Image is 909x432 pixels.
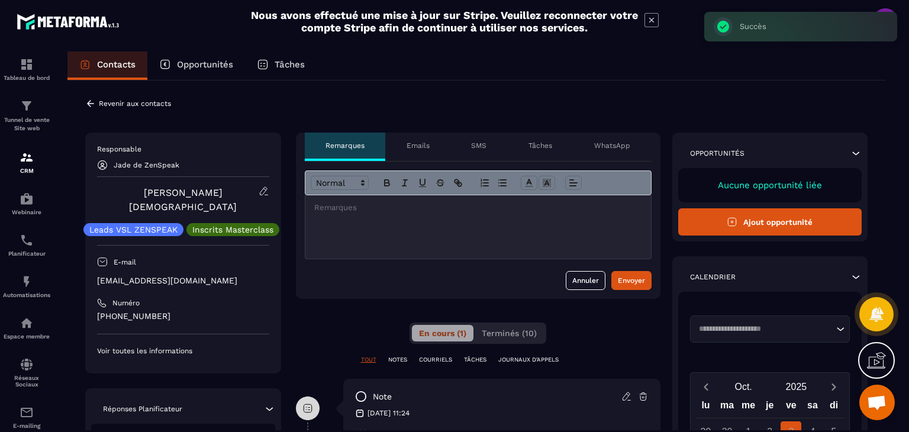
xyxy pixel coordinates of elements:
img: formation [20,99,34,113]
a: automationsautomationsAutomatisations [3,266,50,307]
a: Opportunités [147,51,245,80]
img: formation [20,150,34,165]
p: [DATE] 11:24 [368,408,410,418]
span: Terminés (10) [482,328,537,338]
p: Leads VSL ZENSPEAK [89,225,178,234]
button: Annuler [566,271,605,290]
a: social-networksocial-networkRéseaux Sociaux [3,349,50,396]
p: Numéro [112,298,140,308]
div: ma [717,397,738,418]
p: Revenir aux contacts [99,99,171,108]
div: je [759,397,781,418]
img: formation [20,57,34,72]
input: Search for option [695,323,834,335]
p: [EMAIL_ADDRESS][DOMAIN_NAME] [97,275,269,286]
img: social-network [20,357,34,372]
p: Opportunités [690,149,744,158]
p: Voir toutes les informations [97,346,269,356]
p: Tâches [275,59,305,70]
div: lu [695,397,716,418]
p: Automatisations [3,292,50,298]
div: di [823,397,844,418]
button: Terminés (10) [475,325,544,341]
p: Planificateur [3,250,50,257]
p: Réponses Planificateur [103,404,182,414]
p: Jade de ZenSpeak [114,161,179,169]
button: Envoyer [611,271,652,290]
a: [PERSON_NAME][DEMOGRAPHIC_DATA] [129,187,237,212]
p: Tunnel de vente Site web [3,116,50,133]
a: formationformationTunnel de vente Site web [3,90,50,141]
button: Next month [823,379,844,395]
button: Previous month [695,379,717,395]
p: Tâches [528,141,552,150]
a: formationformationTableau de bord [3,49,50,90]
a: Contacts [67,51,147,80]
img: automations [20,275,34,289]
img: email [20,405,34,420]
img: scheduler [20,233,34,247]
p: SMS [471,141,486,150]
p: TOUT [361,356,376,364]
div: Ouvrir le chat [859,385,895,420]
img: automations [20,192,34,206]
p: E-mailing [3,423,50,429]
p: Remarques [325,141,365,150]
p: JOURNAUX D'APPELS [498,356,559,364]
h2: Nous avons effectué une mise à jour sur Stripe. Veuillez reconnecter votre compte Stripe afin de ... [250,9,639,34]
p: Calendrier [690,272,736,282]
p: Responsable [97,144,269,154]
div: ve [781,397,802,418]
p: Aucune opportunité liée [690,180,850,191]
p: COURRIELS [419,356,452,364]
p: [PHONE_NUMBER] [97,311,269,322]
p: Opportunités [177,59,233,70]
p: Réseaux Sociaux [3,375,50,388]
button: Open months overlay [717,376,770,397]
a: automationsautomationsWebinaire [3,183,50,224]
p: E-mail [114,257,136,267]
a: automationsautomationsEspace membre [3,307,50,349]
div: sa [802,397,823,418]
div: me [738,397,759,418]
p: Contacts [97,59,136,70]
p: CRM [3,167,50,174]
a: schedulerschedulerPlanificateur [3,224,50,266]
div: Search for option [690,315,850,343]
img: logo [17,11,123,33]
button: Ajout opportunité [678,208,862,236]
p: Inscrits Masterclass [192,225,273,234]
div: Envoyer [618,275,645,286]
p: Emails [407,141,430,150]
img: automations [20,316,34,330]
p: WhatsApp [594,141,630,150]
a: Tâches [245,51,317,80]
p: Tableau de bord [3,75,50,81]
p: Espace membre [3,333,50,340]
p: note [373,391,392,402]
button: Open years overlay [770,376,823,397]
p: Webinaire [3,209,50,215]
button: En cours (1) [412,325,473,341]
p: TÂCHES [464,356,486,364]
p: NOTES [388,356,407,364]
a: formationformationCRM [3,141,50,183]
span: En cours (1) [419,328,466,338]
